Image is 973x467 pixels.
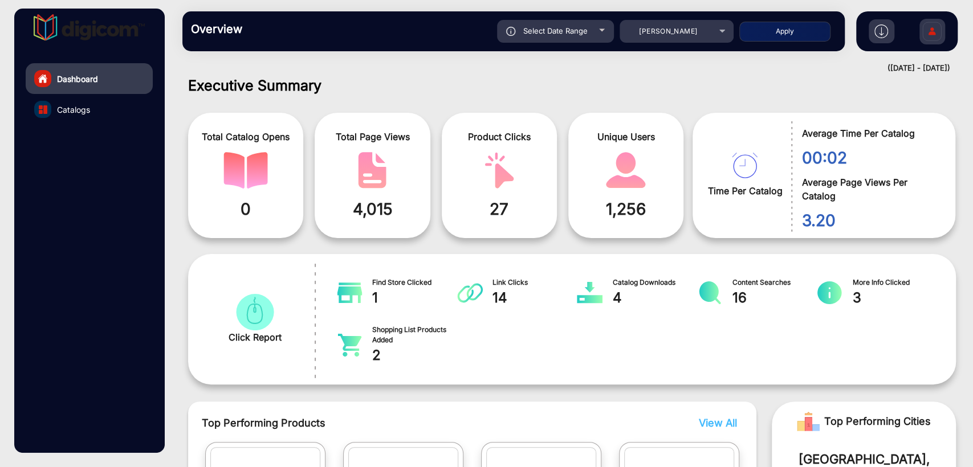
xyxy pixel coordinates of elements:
[57,73,98,85] span: Dashboard
[732,277,817,288] span: Content Searches
[577,281,602,304] img: catalog
[188,77,956,94] h1: Executive Summary
[577,197,675,221] span: 1,256
[191,22,351,36] h3: Overview
[577,130,675,144] span: Unique Users
[639,27,697,35] span: [PERSON_NAME]
[202,415,613,431] span: Top Performing Products
[732,153,758,178] img: catalog
[801,126,938,140] span: Average Time Per Catalog
[26,63,153,94] a: Dashboard
[323,197,421,221] span: 4,015
[223,152,268,189] img: catalog
[604,152,648,189] img: catalog
[853,288,938,308] span: 3
[38,73,48,84] img: home
[197,130,295,144] span: Total Catalog Opens
[853,277,938,288] span: More Info Clicked
[372,345,457,366] span: 2
[34,14,145,40] img: vmg-logo
[372,325,457,345] span: Shopping List Products Added
[801,146,938,170] span: 00:02
[323,130,421,144] span: Total Page Views
[197,197,295,221] span: 0
[801,175,938,203] span: Average Page Views Per Catalog
[739,22,830,42] button: Apply
[337,334,363,357] img: catalog
[229,330,282,344] span: Click Report
[732,288,817,308] span: 16
[612,288,697,308] span: 4
[801,208,938,232] span: 3.20
[372,277,457,288] span: Find Store Clicked
[492,288,577,308] span: 14
[696,415,734,431] button: View All
[699,417,737,429] span: View All
[874,24,888,38] img: h2download.svg
[350,152,394,189] img: catalog
[506,27,516,36] img: icon
[57,104,90,116] span: Catalogs
[450,130,548,144] span: Product Clicks
[233,294,277,330] img: catalog
[612,277,697,288] span: Catalog Downloads
[450,197,548,221] span: 27
[26,94,153,125] a: Catalogs
[523,26,588,35] span: Select Date Range
[492,277,577,288] span: Link Clicks
[920,13,944,53] img: Sign%20Up.svg
[797,410,820,433] img: Rank image
[824,410,931,433] span: Top Performing Cities
[477,152,522,189] img: catalog
[457,281,483,304] img: catalog
[372,288,457,308] span: 1
[39,105,47,114] img: catalog
[171,63,950,74] div: ([DATE] - [DATE])
[697,281,723,304] img: catalog
[817,281,842,304] img: catalog
[337,281,363,304] img: catalog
